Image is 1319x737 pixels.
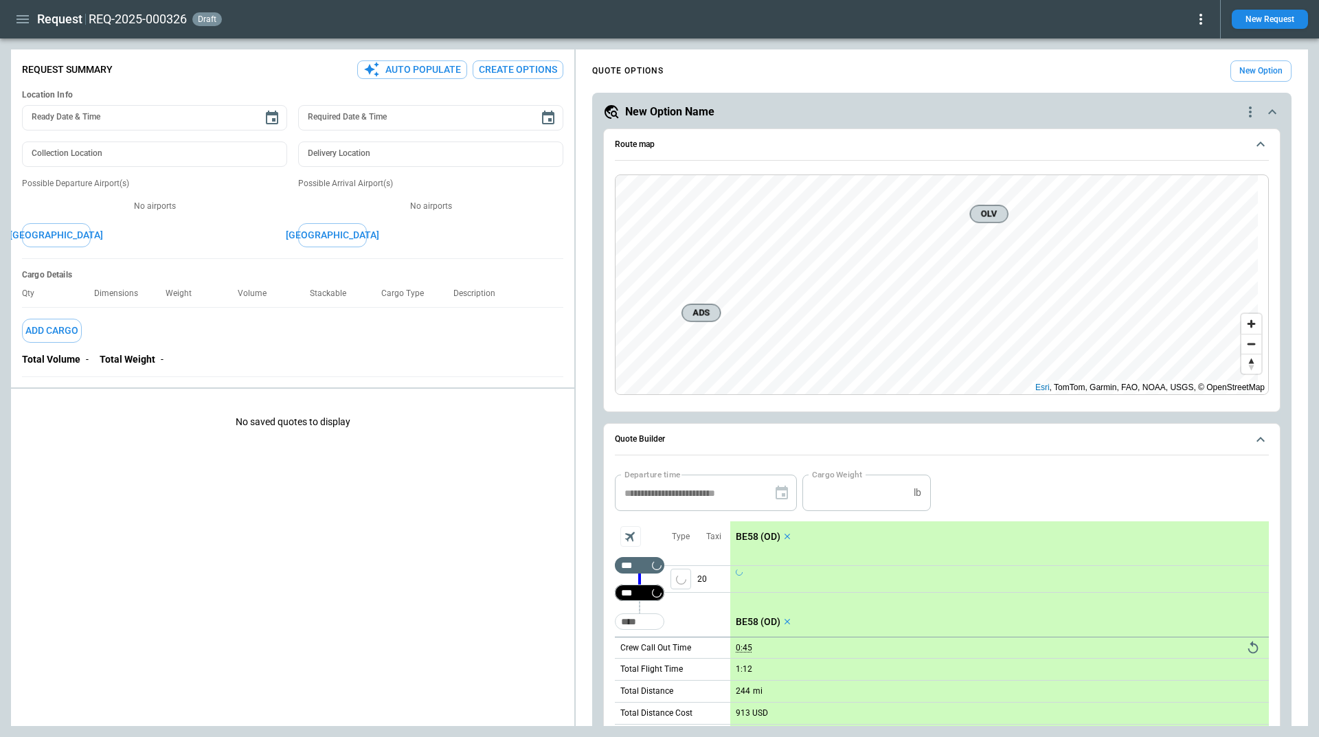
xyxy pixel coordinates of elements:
p: Total Distance Cost [620,707,692,719]
button: Route map [615,129,1269,161]
p: Total Volume [22,354,80,365]
h6: Location Info [22,90,563,100]
p: Cargo Type [381,288,435,299]
button: [GEOGRAPHIC_DATA] [22,223,91,247]
span: ADS [688,306,714,319]
p: Description [453,288,506,299]
button: Add Cargo [22,319,82,343]
h2: REQ-2025-000326 [89,11,187,27]
p: - [161,354,164,365]
button: New Request [1232,10,1308,29]
p: Crew Call Out Time [620,642,691,654]
button: left aligned [670,569,691,589]
p: 913 USD [736,708,768,718]
p: 1:12 [736,664,752,674]
span: draft [195,14,219,24]
button: New Option [1230,60,1292,82]
p: No airports [298,201,563,212]
p: Total Distance [620,685,673,697]
div: Route map [615,174,1269,396]
p: Possible Departure Airport(s) [22,178,287,190]
span: Type of sector [670,569,691,589]
h4: QUOTE OPTIONS [592,68,664,74]
p: No saved quotes to display [11,394,574,450]
canvas: Map [616,175,1258,395]
a: Esri [1035,383,1050,392]
div: , TomTom, Garmin, FAO, NOAA, USGS, © OpenStreetMap [1035,381,1265,394]
h6: Cargo Details [22,270,563,280]
p: Total Weight [100,354,155,365]
div: Not found [615,557,664,574]
span: OLV [976,207,1002,220]
p: mi [753,685,763,697]
div: Not found [615,585,664,601]
button: Quote Builder [615,424,1269,455]
button: Create Options [473,60,563,79]
p: Volume [238,288,278,299]
button: Zoom out [1241,334,1261,354]
p: lb [914,487,921,499]
h6: Quote Builder [615,435,665,444]
p: No airports [22,201,287,212]
p: Possible Arrival Airport(s) [298,178,563,190]
div: Too short [615,613,664,630]
h5: New Option Name [625,104,714,120]
p: Request Summary [22,64,113,76]
p: - [86,354,89,365]
p: Type [672,531,690,543]
p: 244 [736,686,750,696]
button: Auto Populate [357,60,467,79]
button: Zoom in [1241,314,1261,334]
h6: Route map [615,140,655,149]
p: Stackable [310,288,357,299]
button: Choose date [534,104,562,132]
p: Qty [22,288,45,299]
p: BE58 (OD) [736,531,780,543]
p: BE58 (OD) [736,616,780,628]
button: New Option Namequote-option-actions [603,104,1281,120]
button: Reset [1243,637,1263,658]
button: [GEOGRAPHIC_DATA] [298,223,367,247]
p: 20 [697,566,730,592]
p: Weight [166,288,203,299]
p: 0:45 [736,643,752,653]
label: Cargo Weight [812,468,862,480]
p: Dimensions [94,288,149,299]
div: quote-option-actions [1242,104,1259,120]
button: Reset bearing to north [1241,354,1261,374]
label: Departure time [624,468,681,480]
p: Total Flight Time [620,664,683,675]
span: Aircraft selection [620,526,641,547]
p: Taxi [706,531,721,543]
button: Choose date [258,104,286,132]
h1: Request [37,11,82,27]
